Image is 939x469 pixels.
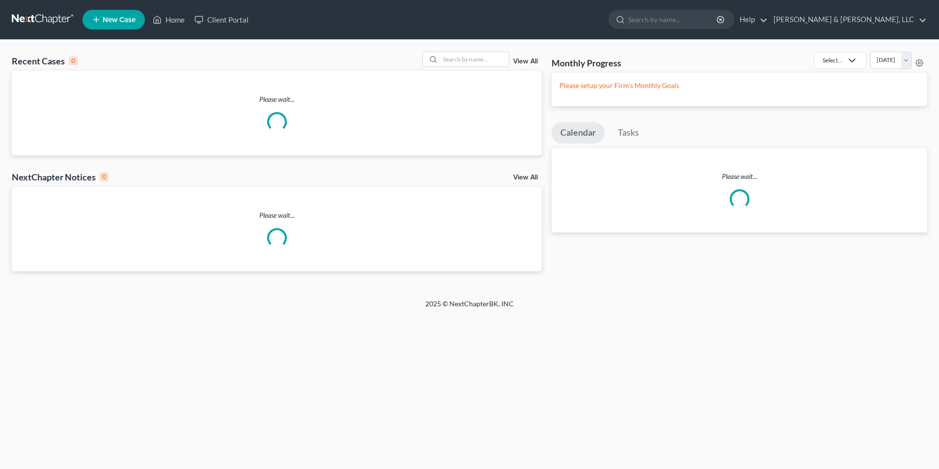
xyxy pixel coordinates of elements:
[190,299,749,317] div: 2025 © NextChapterBK, INC
[100,173,109,181] div: 0
[190,11,253,29] a: Client Portal
[513,58,538,65] a: View All
[12,55,78,67] div: Recent Cases
[735,11,768,29] a: Help
[440,52,509,66] input: Search by name...
[513,174,538,181] a: View All
[103,16,136,24] span: New Case
[559,81,919,90] p: Please setup your Firm's Monthly Goals
[69,57,78,65] div: 0
[12,171,109,183] div: NextChapter Notices
[609,122,648,144] a: Tasks
[12,210,542,220] p: Please wait...
[12,94,542,104] p: Please wait...
[769,11,927,29] a: [PERSON_NAME] & [PERSON_NAME], LLC
[628,10,718,29] input: Search by name...
[552,57,621,69] h3: Monthly Progress
[552,122,605,144] a: Calendar
[552,172,927,181] p: Please wait...
[823,56,842,64] div: Select...
[148,11,190,29] a: Home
